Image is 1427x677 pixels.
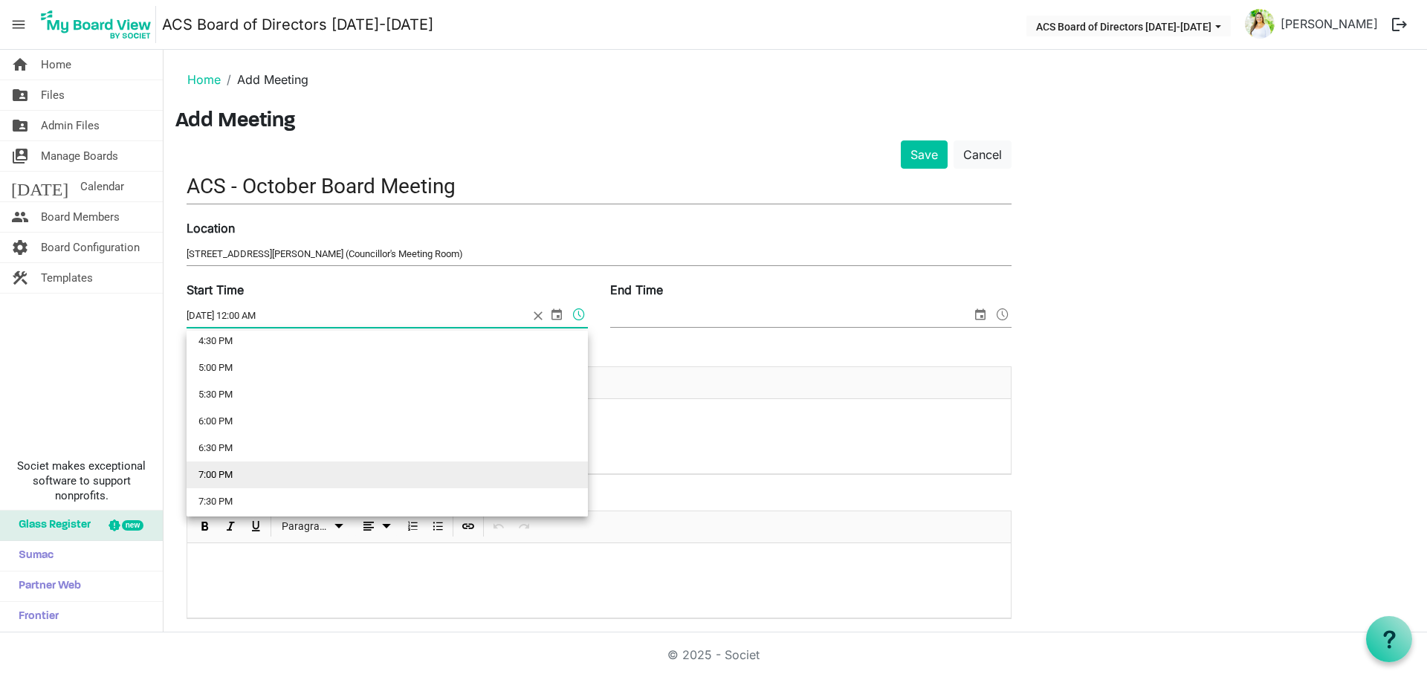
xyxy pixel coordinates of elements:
[276,517,350,536] button: Paragraph dropdownbutton
[11,202,29,232] span: people
[36,6,156,43] img: My Board View Logo
[274,511,352,542] div: Formats
[282,517,330,536] span: Paragraph
[218,511,243,542] div: Italic
[901,140,948,169] button: Save
[41,233,140,262] span: Board Configuration
[187,631,265,649] label: Attached Files
[355,517,398,536] button: dropdownbutton
[187,72,221,87] a: Home
[187,219,235,237] label: Location
[459,517,479,536] button: Insert Link
[192,511,218,542] div: Bold
[195,517,216,536] button: Bold
[41,50,71,80] span: Home
[246,517,266,536] button: Underline
[1245,9,1275,39] img: P1o51ie7xrVY5UL7ARWEW2r7gNC2P9H9vlLPs2zch7fLSXidsvLolGPwwA3uyx8AkiPPL2cfIerVbTx3yTZ2nQ_thumb.png
[11,141,29,171] span: switch_account
[7,459,156,503] span: Societ makes exceptional software to support nonprofits.
[187,488,588,515] li: 7:30 PM
[400,511,425,542] div: Numbered List
[11,111,29,140] span: folder_shared
[667,647,760,662] a: © 2025 - Societ
[954,140,1012,169] a: Cancel
[1384,9,1415,40] button: logout
[175,109,1415,135] h3: Add Meeting
[4,10,33,39] span: menu
[11,602,59,632] span: Frontier
[403,517,423,536] button: Numbered List
[122,520,143,531] div: new
[80,172,124,201] span: Calendar
[11,172,68,201] span: [DATE]
[548,305,566,324] span: select
[11,233,29,262] span: settings
[187,408,588,435] li: 6:00 PM
[41,141,118,171] span: Manage Boards
[456,511,481,542] div: Insert Link
[187,381,588,408] li: 5:30 PM
[162,10,433,39] a: ACS Board of Directors [DATE]-[DATE]
[352,511,401,542] div: Alignments
[41,80,65,110] span: Files
[221,71,308,88] li: Add Meeting
[11,511,91,540] span: Glass Register
[187,461,588,488] li: 7:00 PM
[425,511,450,542] div: Bulleted List
[610,281,663,299] label: End Time
[1026,16,1231,36] button: ACS Board of Directors 2024-2025 dropdownbutton
[528,305,548,327] span: close
[971,305,989,324] span: select
[187,169,1012,204] input: Title
[1275,9,1384,39] a: [PERSON_NAME]
[187,435,588,461] li: 6:30 PM
[41,263,93,293] span: Templates
[243,511,268,542] div: Underline
[11,571,81,601] span: Partner Web
[187,281,244,299] label: Start Time
[11,80,29,110] span: folder_shared
[36,6,162,43] a: My Board View Logo
[41,202,120,232] span: Board Members
[187,354,588,381] li: 5:00 PM
[221,517,241,536] button: Italic
[11,263,29,293] span: construction
[187,515,588,542] li: 8:00 PM
[11,50,29,80] span: home
[187,328,588,354] li: 4:30 PM
[41,111,100,140] span: Admin Files
[428,517,448,536] button: Bulleted List
[11,541,54,571] span: Sumac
